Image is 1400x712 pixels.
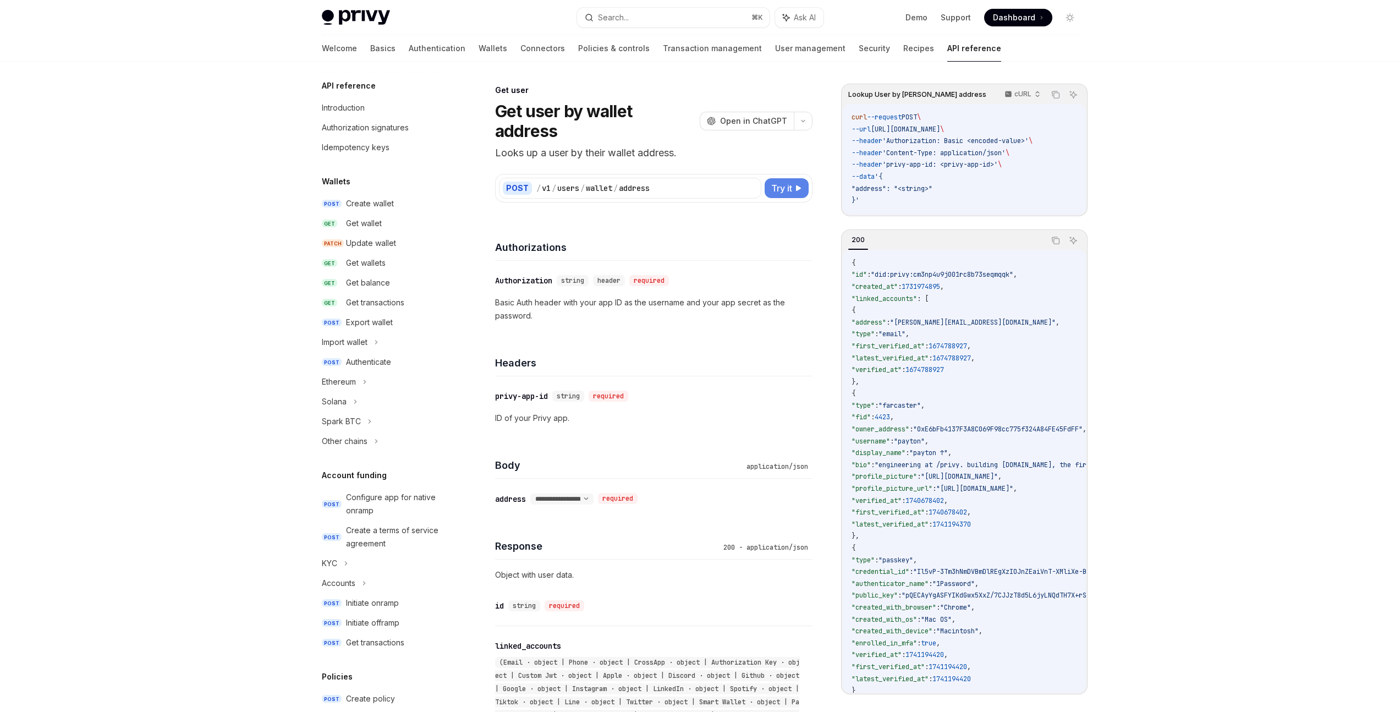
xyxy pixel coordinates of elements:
[552,183,556,194] div: /
[557,392,580,401] span: string
[771,182,792,195] span: Try it
[929,579,932,588] span: :
[1056,318,1059,327] span: ,
[495,355,812,370] h4: Headers
[879,556,913,565] span: "passkey"
[1029,136,1033,145] span: \
[975,579,979,588] span: ,
[875,330,879,338] span: :
[586,183,612,194] div: wallet
[495,539,719,554] h4: Response
[852,270,867,279] span: "id"
[313,488,454,521] a: POSTConfigure app for native onramp
[313,138,454,157] a: Idempotency keys
[993,12,1035,23] span: Dashboard
[984,9,1052,26] a: Dashboard
[852,365,902,374] span: "verified_at"
[917,615,921,624] span: :
[1083,425,1086,434] span: ,
[936,484,1013,493] span: "[URL][DOMAIN_NAME]"
[852,532,859,540] span: },
[346,692,395,705] div: Create policy
[313,98,454,118] a: Introduction
[852,184,932,193] span: "address": "<string>"
[875,556,879,565] span: :
[936,603,940,612] span: :
[852,342,925,350] span: "first_verified_at"
[929,675,932,683] span: :
[913,425,1083,434] span: "0xE6bFb4137F3A8C069F98cc775f324A84FE45FdFF"
[313,118,454,138] a: Authorization signatures
[580,183,585,194] div: /
[852,306,855,315] span: {
[322,279,337,287] span: GET
[940,282,944,291] span: ,
[322,557,337,570] div: KYC
[852,282,898,291] span: "created_at"
[719,542,812,553] div: 200 - application/json
[313,273,454,293] a: GETGet balance
[998,472,1002,481] span: ,
[852,377,859,386] span: },
[944,650,948,659] span: ,
[852,425,909,434] span: "owner_address"
[597,276,621,285] span: header
[875,461,1365,469] span: "engineering at /privy. building [DOMAIN_NAME], the first Farcaster video client. nyc. 👨‍💻🍎🏳️‍🌈 [...
[322,10,390,25] img: light logo
[589,391,628,402] div: required
[322,336,367,349] div: Import wallet
[495,412,812,425] p: ID of your Privy app.
[557,183,579,194] div: users
[921,615,952,624] span: "Mac OS"
[882,160,998,169] span: 'privy-app-id: <privy-app-id>'
[867,270,871,279] span: :
[852,675,929,683] span: "latest_verified_at"
[322,299,337,307] span: GET
[513,601,536,610] span: string
[1006,149,1009,157] span: \
[890,318,1056,327] span: "[PERSON_NAME][EMAIL_ADDRESS][DOMAIN_NAME]"
[322,415,361,428] div: Spark BTC
[890,413,894,421] span: ,
[313,633,454,653] a: POSTGet transactions
[909,448,948,457] span: "payton ↑"
[902,282,940,291] span: 1731974895
[495,600,504,611] div: id
[578,35,650,62] a: Policies & controls
[971,354,975,363] span: ,
[322,395,347,408] div: Solana
[346,596,399,610] div: Initiate onramp
[967,508,971,517] span: ,
[879,401,921,410] span: "farcaster"
[1014,90,1031,98] p: cURL
[871,125,940,134] span: [URL][DOMAIN_NAME]
[941,12,971,23] a: Support
[852,160,882,169] span: --header
[322,239,344,248] span: PATCH
[503,182,532,195] div: POST
[322,577,355,590] div: Accounts
[925,437,929,446] span: ,
[913,556,917,565] span: ,
[619,183,650,194] div: address
[322,500,342,508] span: POST
[346,316,393,329] div: Export wallet
[936,639,940,648] span: ,
[1013,270,1017,279] span: ,
[852,448,905,457] span: "display_name"
[370,35,396,62] a: Basics
[852,639,917,648] span: "enrolled_in_mfa"
[902,591,1310,600] span: "pQECAyYgASFYIKdGwx5XxZ/7CJJzT8d5L6jyLNQdTH7X+rSZdPJ9Ux/QIlggRm4OcJ8F3aB5zYz3T9LxLdDfGpWvYkHgS4A8...
[871,413,875,421] span: :
[852,496,902,505] span: "verified_at"
[917,294,929,303] span: : [
[852,579,929,588] span: "authenticator_name"
[346,491,447,517] div: Configure app for native onramp
[313,293,454,313] a: GETGet transactions
[629,275,669,286] div: required
[905,12,927,23] a: Demo
[495,494,526,505] div: address
[346,296,404,309] div: Get transactions
[520,35,565,62] a: Connectors
[495,458,742,473] h4: Body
